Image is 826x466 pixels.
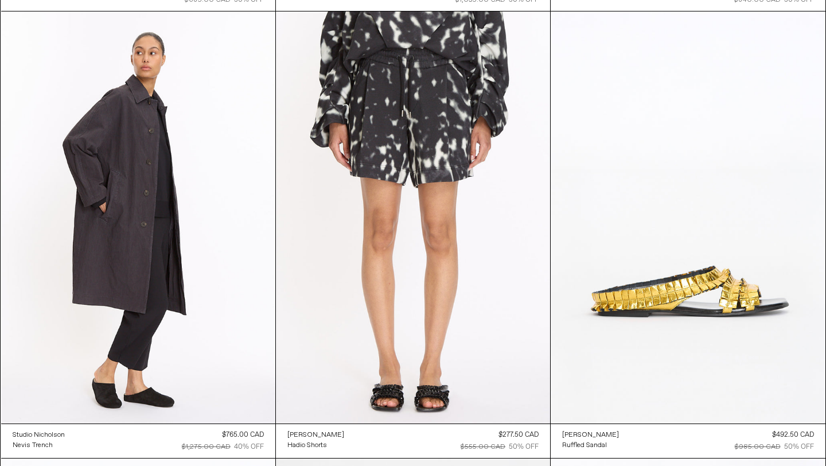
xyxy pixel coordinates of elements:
[276,11,550,423] img: Dries Van Noten Hadio Shorts
[772,430,814,440] div: $492.50 CAD
[562,430,619,440] a: [PERSON_NAME]
[13,441,53,451] div: Nevis Trench
[509,442,539,452] div: 50% OFF
[13,430,65,440] a: Studio Nicholson
[287,440,344,451] a: Hadio Shorts
[562,440,619,451] a: Ruffled Sandal
[287,430,344,440] a: [PERSON_NAME]
[182,442,231,452] div: $1,275.00 CAD
[735,442,781,452] div: $985.00 CAD
[562,441,607,451] div: Ruffled Sandal
[287,441,327,451] div: Hadio Shorts
[222,430,264,440] div: $765.00 CAD
[784,442,814,452] div: 50% OFF
[1,11,275,423] img: Studio Nicholson Nevis Trench
[498,430,539,440] div: $277.50 CAD
[551,11,825,424] img: Dries Van Noten Ruffled Sandal
[461,442,505,452] div: $555.00 CAD
[13,440,65,451] a: Nevis Trench
[234,442,264,452] div: 40% OFF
